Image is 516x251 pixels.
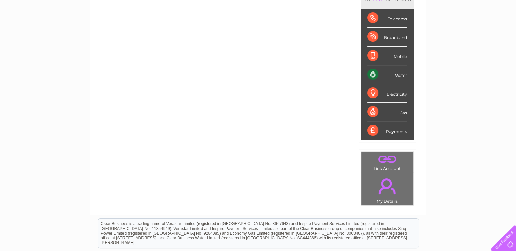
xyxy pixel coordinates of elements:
[367,65,407,84] div: Water
[433,29,453,34] a: Telecoms
[363,153,412,165] a: .
[388,3,435,12] a: 0333 014 3131
[363,174,412,198] a: .
[367,121,407,140] div: Payments
[367,9,407,28] div: Telecoms
[98,4,419,33] div: Clear Business is a trading name of Verastar Limited (registered in [GEOGRAPHIC_DATA] No. 3667643...
[367,28,407,46] div: Broadband
[367,84,407,103] div: Electricity
[414,29,428,34] a: Energy
[457,29,467,34] a: Blog
[18,18,53,38] img: logo.png
[471,29,488,34] a: Contact
[367,47,407,65] div: Mobile
[367,103,407,121] div: Gas
[397,29,409,34] a: Water
[361,151,414,173] td: Link Account
[361,172,414,206] td: My Details
[494,29,510,34] a: Log out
